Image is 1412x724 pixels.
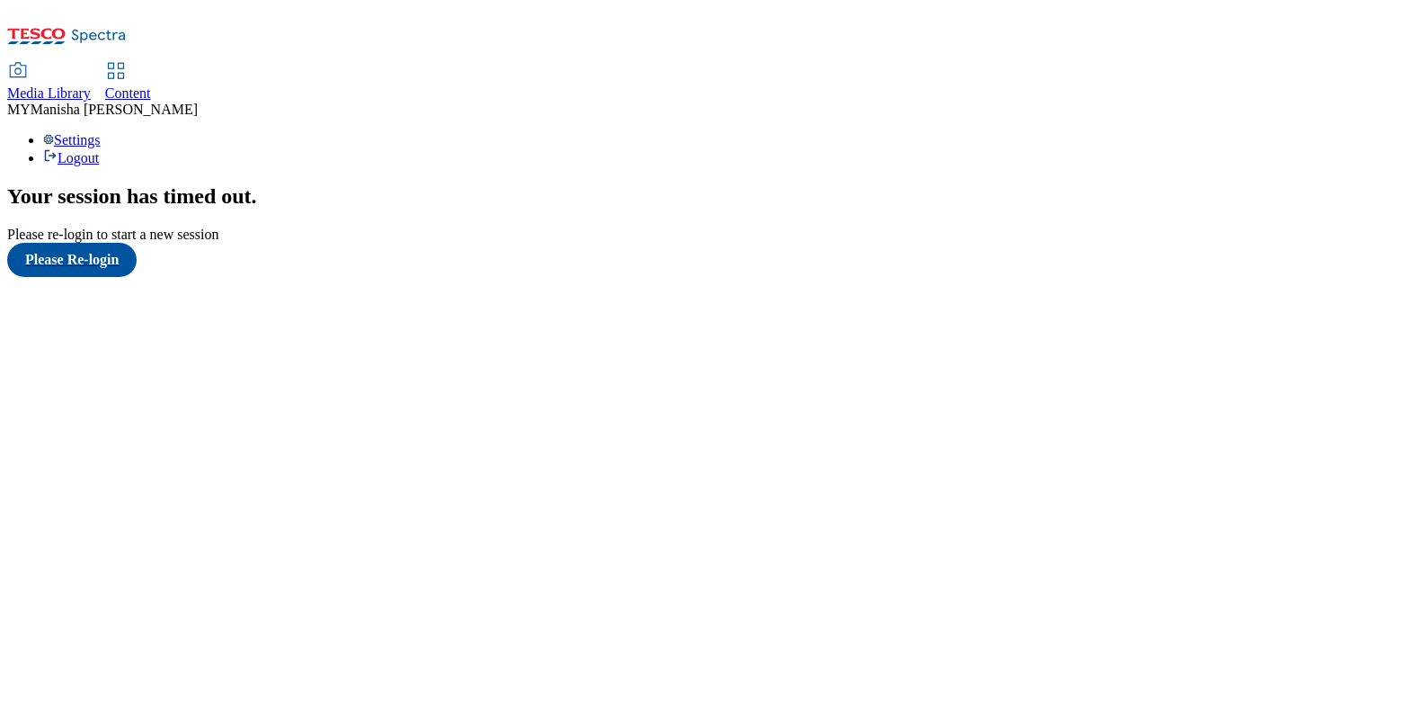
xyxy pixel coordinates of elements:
div: Please re-login to start a new session [7,227,1405,243]
button: Please Re-login [7,243,137,277]
span: Media Library [7,85,91,101]
a: Content [105,64,151,102]
h2: Your session has timed out [7,184,1405,209]
span: MY [7,102,31,117]
a: Logout [43,150,99,165]
span: . [252,184,257,208]
span: Manisha [PERSON_NAME] [31,102,198,117]
a: Settings [43,132,101,147]
a: Please Re-login [7,243,1405,277]
a: Media Library [7,64,91,102]
span: Content [105,85,151,101]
